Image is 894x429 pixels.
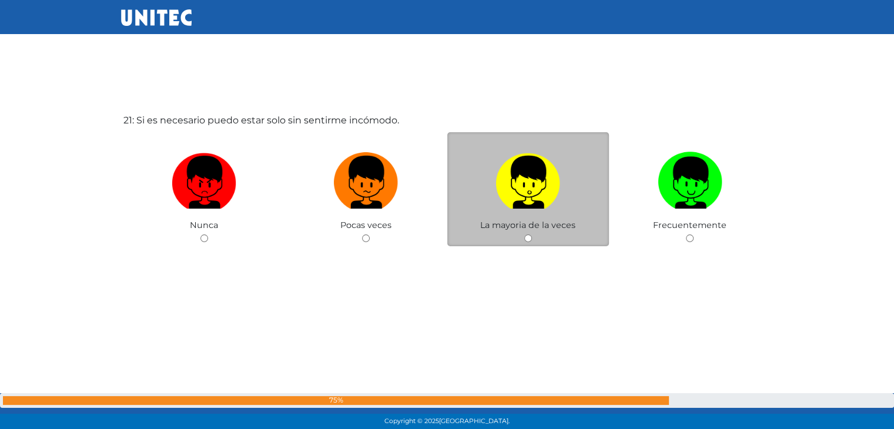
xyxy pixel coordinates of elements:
img: UNITEC [121,9,192,26]
div: 75% [3,396,669,405]
span: La mayoria de la veces [480,220,575,230]
img: Frecuentemente [658,148,722,209]
span: Frecuentemente [653,220,726,230]
span: Pocas veces [340,220,391,230]
span: [GEOGRAPHIC_DATA]. [439,417,510,425]
img: Nunca [172,148,236,209]
span: Nunca [190,220,218,230]
img: La mayoria de la veces [495,148,560,209]
label: 21: Si es necesario puedo estar solo sin sentirme incómodo. [123,113,399,128]
img: Pocas veces [334,148,399,209]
